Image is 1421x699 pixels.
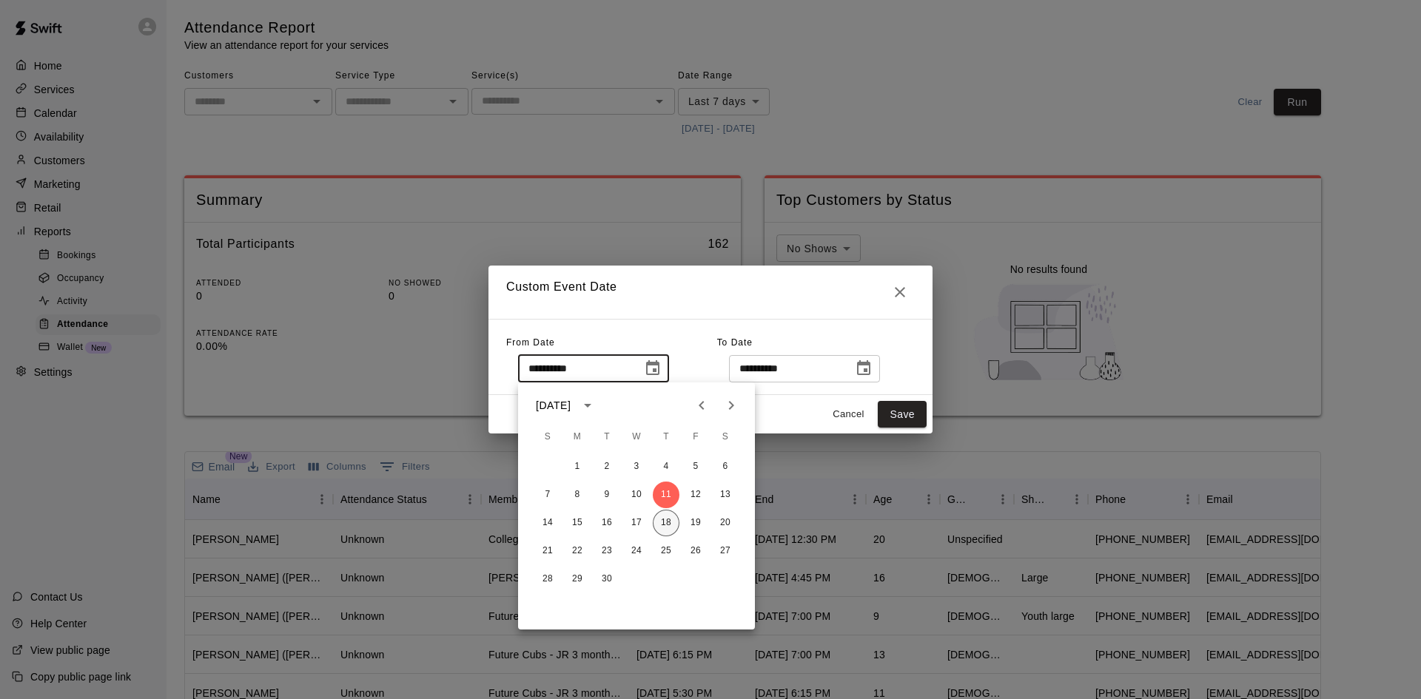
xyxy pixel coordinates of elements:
[653,538,679,564] button: 25
[594,453,620,480] button: 2
[623,453,650,480] button: 3
[594,566,620,592] button: 30
[564,422,591,452] span: Monday
[575,393,600,418] button: calendar view is open, switch to year view
[712,510,739,536] button: 20
[564,538,591,564] button: 22
[506,337,555,348] span: From Date
[564,510,591,536] button: 15
[712,422,739,452] span: Saturday
[594,422,620,452] span: Tuesday
[716,391,746,420] button: Next month
[653,453,679,480] button: 4
[638,354,668,383] button: Choose date, selected date is Sep 11, 2025
[717,337,753,348] span: To Date
[594,538,620,564] button: 23
[824,403,872,426] button: Cancel
[849,354,879,383] button: Choose date, selected date is Sep 18, 2025
[534,566,561,592] button: 28
[623,510,650,536] button: 17
[712,482,739,508] button: 13
[534,422,561,452] span: Sunday
[534,482,561,508] button: 7
[653,422,679,452] span: Thursday
[534,538,561,564] button: 21
[682,510,709,536] button: 19
[623,422,650,452] span: Wednesday
[885,277,915,307] button: Close
[564,566,591,592] button: 29
[594,482,620,508] button: 9
[534,510,561,536] button: 14
[623,538,650,564] button: 24
[682,422,709,452] span: Friday
[682,538,709,564] button: 26
[878,401,927,428] button: Save
[712,538,739,564] button: 27
[653,510,679,536] button: 18
[488,266,933,319] h2: Custom Event Date
[564,482,591,508] button: 8
[564,453,591,480] button: 1
[687,391,716,420] button: Previous month
[712,453,739,480] button: 6
[682,482,709,508] button: 12
[623,482,650,508] button: 10
[682,453,709,480] button: 5
[536,398,571,413] div: [DATE]
[594,510,620,536] button: 16
[653,482,679,508] button: 11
